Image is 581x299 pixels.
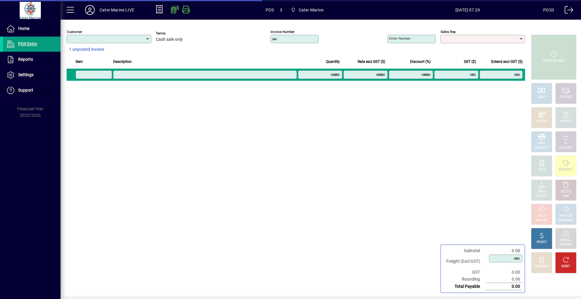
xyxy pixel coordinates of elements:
span: Terms [156,31,192,35]
span: Reports [18,57,33,62]
td: 0.00 [486,269,522,276]
div: ACCOUNT [559,146,573,150]
div: Cater Marine LIVE [100,5,134,15]
div: POS3 [543,5,554,15]
div: MISC [538,141,545,146]
div: DISCOUNT [534,264,549,269]
div: PROFIT [537,240,547,245]
td: 0.00 [486,283,522,290]
div: RESET [561,264,570,269]
div: PRODUCT [559,167,573,172]
td: Total Payable [443,283,486,290]
td: Freight (Excl GST) [443,254,486,269]
span: Discount (%) [410,58,431,65]
a: Support [3,83,61,98]
div: SUMMARY [558,218,573,223]
button: Profile [80,5,100,15]
div: CHARGE [560,119,572,124]
span: GST ($) [464,58,476,65]
span: Cater Marine [299,5,323,15]
mat-label: Sales rep [441,30,456,34]
span: 1 unposted invoice [69,46,104,53]
div: RECALL [561,238,571,242]
div: LINE [563,194,569,199]
button: 1 unposted invoice [67,44,107,55]
span: Quantity [326,58,340,65]
div: DELETE [561,190,571,194]
span: Home [18,26,29,31]
span: Extend excl GST ($) [491,58,523,65]
a: Settings [3,67,61,83]
div: CHEQUE [560,95,572,99]
div: NOTE [538,167,546,172]
div: PRODUCT [535,146,548,150]
span: 3 [280,5,282,15]
span: Settings [18,72,34,77]
div: SELECT [537,194,547,199]
div: PRICE [538,190,546,194]
td: 0.00 [486,276,522,283]
mat-label: Customer [67,30,82,34]
a: Home [3,21,61,36]
mat-label: Order number [389,36,411,41]
div: CASH [538,95,546,99]
td: 0.00 [486,247,522,254]
div: PROCESS SALE [543,59,564,63]
div: INVOICE [536,218,547,223]
div: HOLD [538,214,546,218]
div: INVOICES [559,242,572,247]
td: GST [443,269,486,276]
div: EFTPOS [536,119,547,124]
span: Cash sale only [156,37,183,42]
div: GL [564,141,568,146]
td: Rounding [443,276,486,283]
span: POS Entry [18,41,37,46]
td: Subtotal [443,247,486,254]
mat-label: Invoice number [271,30,295,34]
div: PRODUCT [559,214,573,218]
span: POS [266,5,274,15]
span: Cater Marine [288,5,326,15]
span: Description [113,58,132,65]
span: Rate excl GST ($) [358,58,385,65]
a: Logout [560,1,573,21]
span: [DATE] 07:29 [392,5,543,15]
span: Support [18,88,33,93]
span: Item [76,58,83,65]
a: Reports [3,52,61,67]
